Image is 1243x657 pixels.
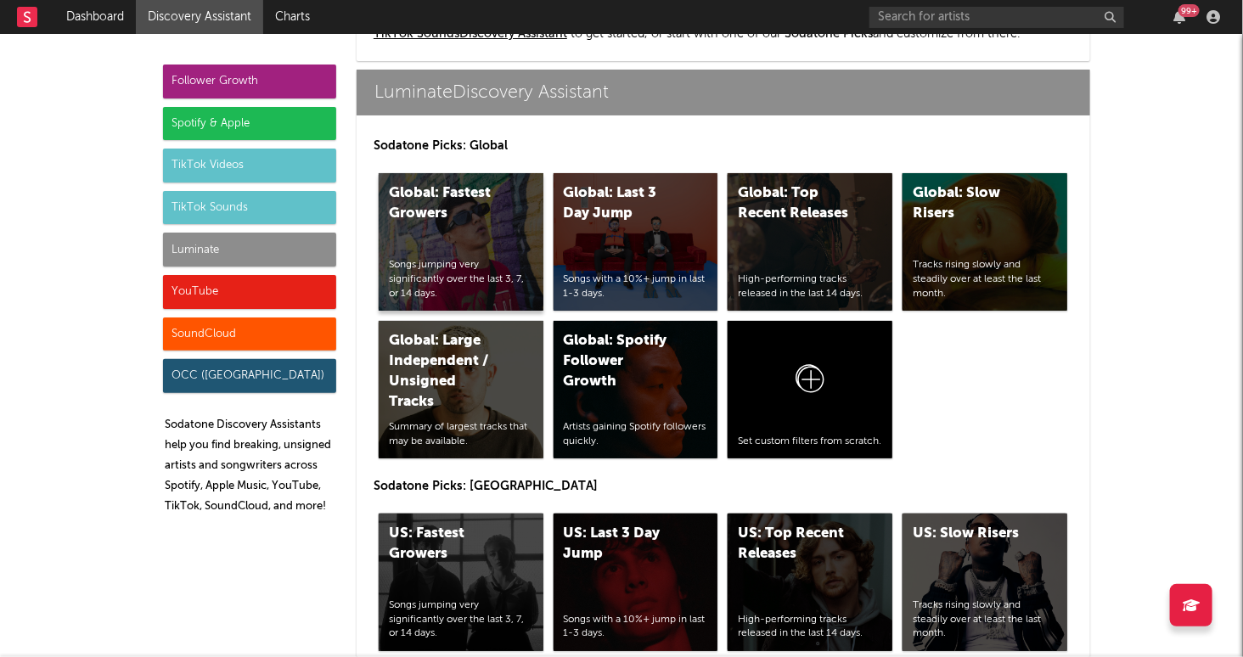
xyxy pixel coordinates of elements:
p: Sodatone Discovery Assistants help you find breaking, unsigned artists and songwriters across Spo... [165,415,336,517]
p: Sodatone Picks: Global [374,136,1073,156]
div: US: Slow Risers [913,524,1028,544]
div: Global: Fastest Growers [389,183,504,224]
a: Global: Fastest GrowersSongs jumping very significantly over the last 3, 7, or 14 days. [379,173,543,311]
div: 99 + [1178,4,1200,17]
div: YouTube [163,275,336,309]
a: Global: Last 3 Day JumpSongs with a 10%+ jump in last 1-3 days. [554,173,718,311]
div: Tracks rising slowly and steadily over at least the last month. [913,258,1057,300]
button: 99+ [1173,10,1185,24]
div: Global: Top Recent Releases [738,183,853,224]
div: Songs jumping very significantly over the last 3, 7, or 14 days. [389,258,533,300]
a: Global: Top Recent ReleasesHigh-performing tracks released in the last 14 days. [728,173,892,311]
div: Follower Growth [163,65,336,98]
a: Global: Slow RisersTracks rising slowly and steadily over at least the last month. [903,173,1067,311]
a: Global: Large Independent / Unsigned TracksSummary of largest tracks that may be available. [379,321,543,458]
a: US: Top Recent ReleasesHigh-performing tracks released in the last 14 days. [728,514,892,651]
div: Songs jumping very significantly over the last 3, 7, or 14 days. [389,598,533,641]
div: Artists gaining Spotify followers quickly. [564,420,708,449]
div: Global: Last 3 Day Jump [564,183,679,224]
p: Sodatone Picks: [GEOGRAPHIC_DATA] [374,476,1073,497]
div: Global: Large Independent / Unsigned Tracks [389,331,504,413]
div: TikTok Sounds [163,191,336,225]
input: Search for artists [869,7,1124,28]
a: US: Fastest GrowersSongs jumping very significantly over the last 3, 7, or 14 days. [379,514,543,651]
a: TikTok SoundsDiscovery Assistant [374,28,567,40]
a: Set custom filters from scratch. [728,321,892,458]
div: Luminate [163,233,336,267]
div: Songs with a 10%+ jump in last 1-3 days. [564,613,708,642]
div: Spotify & Apple [163,107,336,141]
div: US: Fastest Growers [389,524,504,564]
a: LuminateDiscovery Assistant [357,70,1090,115]
span: Sodatone Picks [785,28,873,40]
div: High-performing tracks released in the last 14 days. [738,613,882,642]
a: US: Last 3 Day JumpSongs with a 10%+ jump in last 1-3 days. [554,514,718,651]
a: US: Slow RisersTracks rising slowly and steadily over at least the last month. [903,514,1067,651]
div: Summary of largest tracks that may be available. [389,420,533,449]
div: OCC ([GEOGRAPHIC_DATA]) [163,359,336,393]
a: Global: Spotify Follower GrowthArtists gaining Spotify followers quickly. [554,321,718,458]
div: Global: Slow Risers [913,183,1028,224]
div: SoundCloud [163,317,336,351]
div: US: Top Recent Releases [738,524,853,564]
div: US: Last 3 Day Jump [564,524,679,564]
div: Set custom filters from scratch. [738,435,882,449]
div: High-performing tracks released in the last 14 days. [738,272,882,301]
div: TikTok Videos [163,149,336,182]
div: Tracks rising slowly and steadily over at least the last month. [913,598,1057,641]
div: Global: Spotify Follower Growth [564,331,679,392]
div: Songs with a 10%+ jump in last 1-3 days. [564,272,708,301]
